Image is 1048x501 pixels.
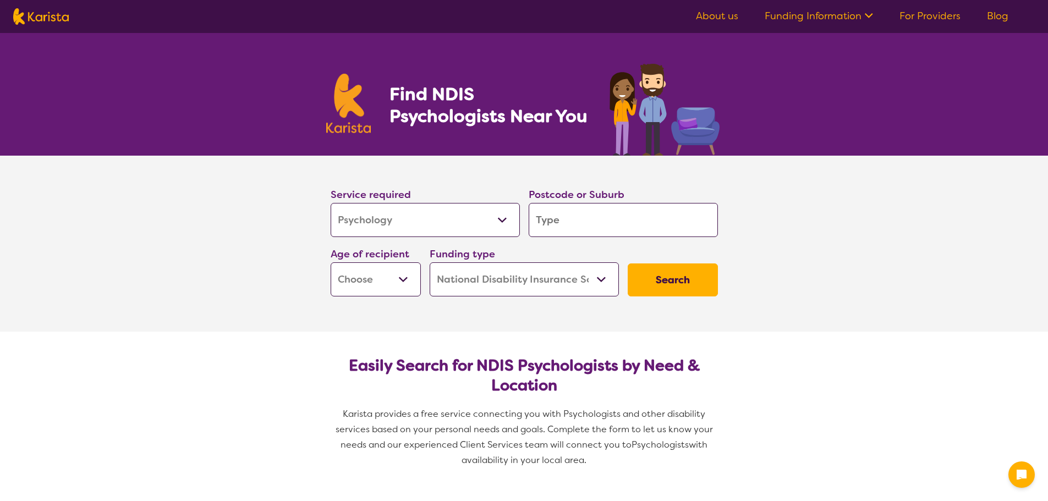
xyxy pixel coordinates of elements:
img: psychology [606,59,722,156]
h1: Find NDIS Psychologists Near You [389,83,593,127]
label: Funding type [430,247,495,261]
a: For Providers [899,9,961,23]
label: Age of recipient [331,247,409,261]
input: Type [529,203,718,237]
a: Blog [987,9,1008,23]
img: Karista logo [13,8,69,25]
label: Postcode or Suburb [529,188,624,201]
a: About us [696,9,738,23]
span: Karista provides a free service connecting you with Psychologists and other disability services b... [336,408,715,450]
span: Psychologists [632,439,689,450]
h2: Easily Search for NDIS Psychologists by Need & Location [339,356,709,395]
a: Funding Information [765,9,873,23]
button: Search [628,263,718,296]
img: Karista logo [326,74,371,133]
label: Service required [331,188,411,201]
